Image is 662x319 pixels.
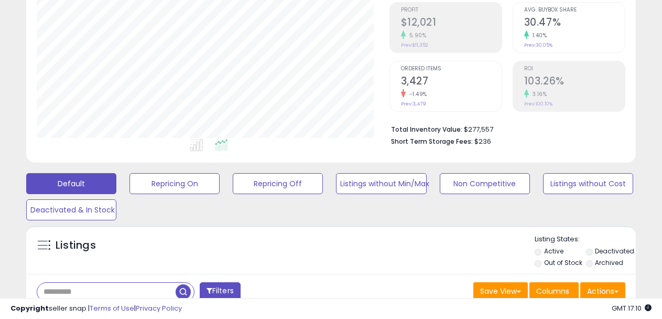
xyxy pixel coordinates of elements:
[401,42,428,48] small: Prev: $11,352
[401,101,426,107] small: Prev: 3,479
[200,282,241,301] button: Filters
[401,16,502,30] h2: $12,021
[401,75,502,89] h2: 3,427
[544,258,582,267] label: Out of Stock
[90,303,134,313] a: Terms of Use
[401,66,502,72] span: Ordered Items
[401,7,502,13] span: Profit
[595,258,623,267] label: Archived
[406,31,427,39] small: 5.90%
[391,137,473,146] b: Short Term Storage Fees:
[136,303,182,313] a: Privacy Policy
[406,90,427,98] small: -1.49%
[580,282,625,300] button: Actions
[391,122,617,135] li: $277,557
[473,282,528,300] button: Save View
[535,235,636,244] p: Listing States:
[56,238,96,253] h5: Listings
[440,173,530,194] button: Non Competitive
[26,199,116,220] button: Deactivated & In Stock
[524,101,552,107] small: Prev: 100.10%
[529,282,579,300] button: Columns
[529,90,547,98] small: 3.16%
[474,136,491,146] span: $236
[536,286,569,296] span: Columns
[391,125,462,134] b: Total Inventory Value:
[524,16,625,30] h2: 30.47%
[524,7,625,13] span: Avg. Buybox Share
[544,247,563,256] label: Active
[10,304,182,314] div: seller snap | |
[10,303,49,313] strong: Copyright
[543,173,633,194] button: Listings without Cost
[26,173,116,194] button: Default
[529,31,547,39] small: 1.40%
[524,66,625,72] span: ROI
[595,247,634,256] label: Deactivated
[612,303,652,313] span: 2025-09-15 17:10 GMT
[233,173,323,194] button: Repricing Off
[129,173,220,194] button: Repricing On
[336,173,426,194] button: Listings without Min/Max
[524,42,552,48] small: Prev: 30.05%
[524,75,625,89] h2: 103.26%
